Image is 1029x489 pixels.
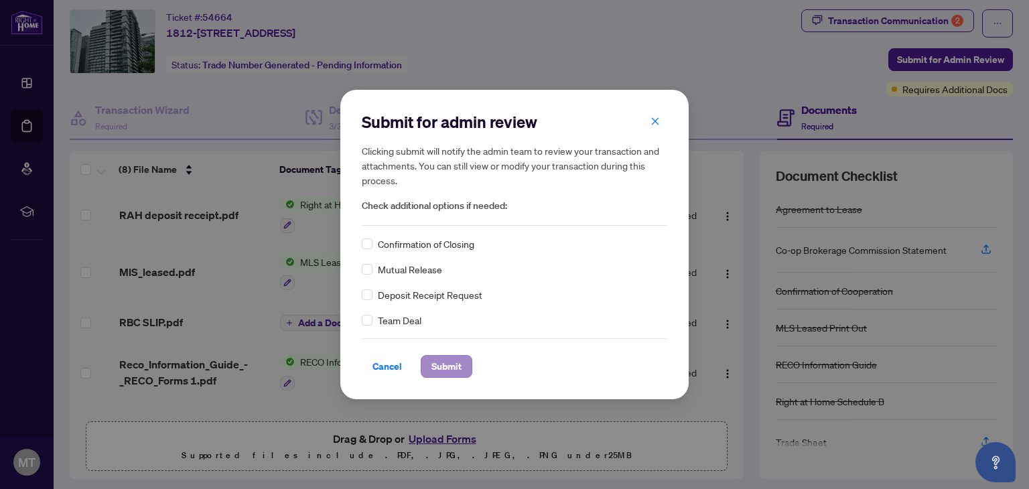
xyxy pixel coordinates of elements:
button: Open asap [975,442,1016,482]
span: Cancel [372,356,402,377]
button: Cancel [362,355,413,378]
span: Mutual Release [378,262,442,277]
span: Deposit Receipt Request [378,287,482,302]
span: Check additional options if needed: [362,198,667,214]
span: Team Deal [378,313,421,328]
span: Submit [431,356,462,377]
h2: Submit for admin review [362,111,667,133]
button: Submit [421,355,472,378]
span: close [650,117,660,126]
span: Confirmation of Closing [378,236,474,251]
h5: Clicking submit will notify the admin team to review your transaction and attachments. You can st... [362,143,667,188]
